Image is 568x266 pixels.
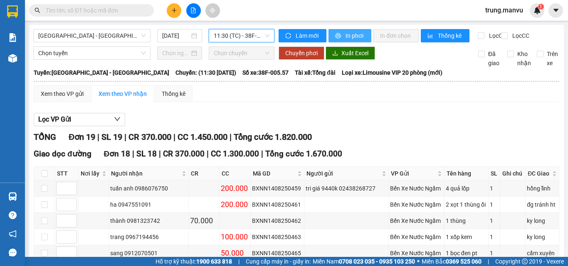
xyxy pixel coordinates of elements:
div: Xem theo VP gửi [41,89,84,98]
span: ⚪️ [417,260,420,263]
span: CR 370.000 [128,132,171,142]
div: hồng lĩnh [527,184,558,193]
span: SL 19 [101,132,122,142]
th: STT [55,167,79,181]
div: trang 0967194456 [110,232,187,242]
span: | [230,132,232,142]
td: Bến Xe Nước Ngầm [389,197,444,213]
span: message [9,249,17,256]
span: Đơn 18 [104,149,131,159]
span: | [261,149,263,159]
div: ky long [527,216,558,225]
div: Bến Xe Nước Ngầm [390,232,442,242]
span: | [207,149,209,159]
img: warehouse-icon [8,192,17,201]
div: 1 [490,216,499,225]
th: SL [489,167,500,181]
span: Hỗ trợ kỹ thuật: [156,257,232,266]
div: Bến Xe Nước Ngầm [390,249,442,258]
div: BXNN1408250459 [252,184,303,193]
div: ha 0947551091 [110,200,187,209]
input: Tìm tên, số ĐT hoặc mã đơn [46,6,144,15]
div: cẩm xuyên [527,249,558,258]
th: Tên hàng [445,167,489,181]
span: ĐC Giao [528,169,551,178]
span: Miền Bắc [422,257,482,266]
div: 1 bọc đen pt [446,249,487,258]
span: caret-down [552,7,560,14]
th: Ghi chú [500,167,526,181]
span: Kho nhận [514,49,534,68]
span: | [173,132,175,142]
input: 14/08/2025 [162,31,190,40]
th: CR [189,167,220,181]
span: Lọc CR [486,31,507,40]
span: 11:30 (TC) - 38F-005.57 [214,29,269,42]
span: | [132,149,134,159]
button: In đơn chọn [373,29,419,42]
button: Chuyển phơi [279,46,324,60]
span: 1 [539,4,542,10]
div: 4 quả lốp [446,184,487,193]
span: bar-chart [427,33,435,39]
span: Cung cấp máy in - giấy in: [246,257,311,266]
span: down [114,116,121,122]
div: 2 xọt 1 thùng ổi [446,200,487,209]
span: | [159,149,161,159]
img: warehouse-icon [8,54,17,63]
span: Đã giao [485,49,503,68]
span: | [124,132,126,142]
div: BXNN1408250463 [252,232,303,242]
div: 1 xốp kem [446,232,487,242]
span: Chọn tuyến [38,47,146,59]
span: Nơi lấy [81,169,100,178]
td: BXNN1408250461 [251,197,304,213]
span: trung.manvu [479,5,530,15]
div: 1 [490,184,499,193]
button: downloadXuất Excel [326,46,375,60]
input: Chọn ngày [162,49,190,58]
span: printer [335,33,342,39]
div: 100.000 [221,231,249,243]
button: Lọc VP Gửi [34,113,125,126]
span: Thống kê [438,31,463,40]
div: 1 [490,232,499,242]
span: Đơn 19 [69,132,95,142]
td: Bến Xe Nước Ngầm [389,229,444,245]
span: file-add [190,7,196,13]
img: logo-vxr [7,5,18,18]
div: 70.000 [190,215,218,227]
strong: 0369 525 060 [446,258,482,265]
strong: 1900 633 818 [196,258,232,265]
b: Tuyến: [GEOGRAPHIC_DATA] - [GEOGRAPHIC_DATA] [34,69,169,76]
span: Làm mới [296,31,320,40]
span: Lọc CC [509,31,531,40]
span: Xuất Excel [341,49,368,58]
span: CR 370.000 [163,149,205,159]
th: CC [220,167,250,181]
span: | [488,257,489,266]
div: 1 [490,200,499,209]
span: Miền Nam [313,257,415,266]
span: Loại xe: Limousine VIP 20 phòng (mới) [342,68,442,77]
button: printerIn phơi [328,29,371,42]
div: thành 0981323742 [110,216,187,225]
td: BXNN1408250463 [251,229,304,245]
span: Chuyến: (11:30 [DATE]) [175,68,236,77]
td: BXNN1408250465 [251,245,304,261]
span: Hà Nội - Kỳ Anh [38,29,146,42]
span: TỔNG [34,132,56,142]
span: sync [285,33,292,39]
sup: 1 [538,4,544,10]
span: Tổng cước 1.820.000 [234,132,312,142]
div: Xem theo VP nhận [99,89,147,98]
span: aim [210,7,215,13]
span: Người nhận [111,169,180,178]
span: Người gửi [306,169,380,178]
div: Bến Xe Nước Ngầm [390,200,442,209]
div: Bến Xe Nước Ngầm [390,184,442,193]
img: icon-new-feature [533,7,541,14]
button: aim [205,3,220,18]
span: SL 18 [136,149,157,159]
span: question-circle [9,211,17,219]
